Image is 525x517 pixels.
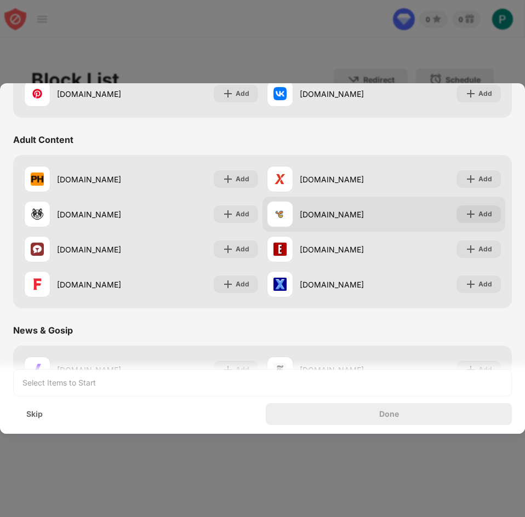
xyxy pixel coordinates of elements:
[236,174,249,185] div: Add
[273,243,287,256] img: favicons
[31,278,44,291] img: favicons
[236,88,249,99] div: Add
[300,244,384,255] div: [DOMAIN_NAME]
[379,410,399,418] div: Done
[236,244,249,255] div: Add
[31,243,44,256] img: favicons
[57,174,141,185] div: [DOMAIN_NAME]
[57,244,141,255] div: [DOMAIN_NAME]
[31,87,44,100] img: favicons
[478,174,492,185] div: Add
[22,377,96,388] div: Select Items to Start
[478,209,492,220] div: Add
[300,174,384,185] div: [DOMAIN_NAME]
[478,279,492,290] div: Add
[236,209,249,220] div: Add
[478,244,492,255] div: Add
[236,279,249,290] div: Add
[300,209,384,220] div: [DOMAIN_NAME]
[273,278,287,291] img: favicons
[57,279,141,290] div: [DOMAIN_NAME]
[273,208,287,221] img: favicons
[300,88,384,100] div: [DOMAIN_NAME]
[31,173,44,186] img: favicons
[273,173,287,186] img: favicons
[13,134,73,145] div: Adult Content
[13,325,73,336] div: News & Gosip
[273,87,287,100] img: favicons
[26,410,43,418] div: Skip
[57,88,141,100] div: [DOMAIN_NAME]
[57,209,141,220] div: [DOMAIN_NAME]
[300,279,384,290] div: [DOMAIN_NAME]
[478,88,492,99] div: Add
[31,208,44,221] img: favicons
